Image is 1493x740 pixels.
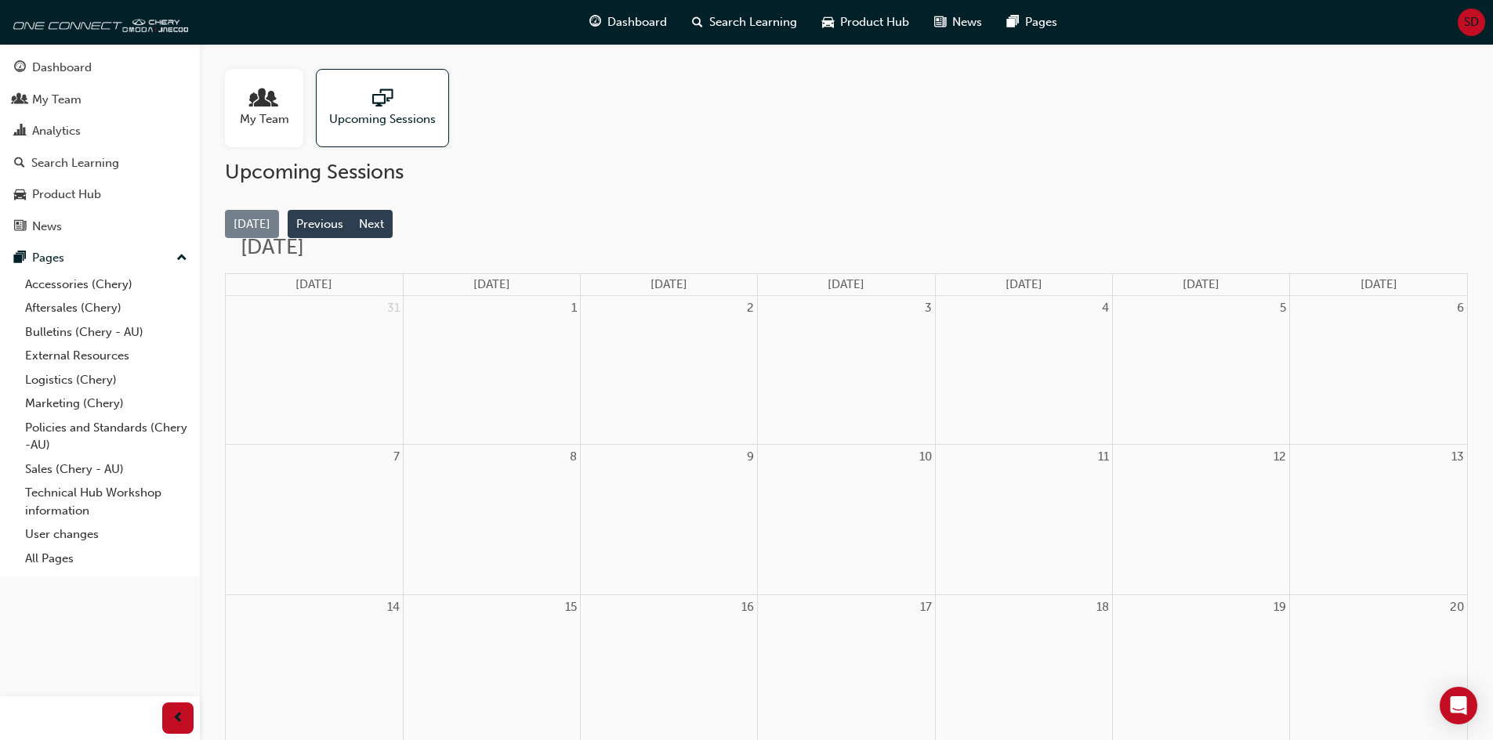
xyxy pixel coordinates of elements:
a: Wednesday [824,274,868,295]
span: Search Learning [709,13,797,31]
span: guage-icon [14,61,26,75]
td: September 6, 2025 [1290,296,1467,445]
a: Sales (Chery - AU) [19,457,194,482]
span: search-icon [14,157,25,171]
a: Saturday [1357,274,1401,295]
a: User changes [19,522,194,547]
td: September 5, 2025 [1112,296,1289,445]
a: September 17, 2025 [917,595,935,619]
a: news-iconNews [922,6,995,38]
a: Product Hub [6,180,194,209]
a: Bulletins (Chery - AU) [19,320,194,345]
span: SD [1464,13,1479,31]
a: pages-iconPages [995,6,1070,38]
span: [DATE] [828,277,864,291]
div: Analytics [32,122,81,140]
span: prev-icon [172,709,184,728]
span: Dashboard [607,13,667,31]
td: September 4, 2025 [935,296,1112,445]
button: Previous [288,210,352,239]
a: September 20, 2025 [1447,595,1467,619]
span: Upcoming Sessions [329,110,436,128]
a: News [6,212,194,241]
img: oneconnect [8,6,188,38]
h2: Upcoming Sessions [225,160,1468,185]
span: news-icon [14,220,26,234]
a: August 31, 2025 [384,296,403,320]
button: [DATE] [225,210,279,239]
button: Next [350,210,393,239]
a: Search Learning [6,149,194,178]
button: DashboardMy TeamAnalyticsSearch LearningProduct HubNews [6,50,194,244]
span: [DATE] [295,277,332,291]
a: Aftersales (Chery) [19,296,194,320]
a: Thursday [1002,274,1045,295]
div: Dashboard [32,59,92,77]
td: September 12, 2025 [1112,445,1289,594]
a: car-iconProduct Hub [810,6,922,38]
div: News [32,218,62,236]
td: September 1, 2025 [403,296,580,445]
span: [DATE] [473,277,510,291]
span: News [952,13,982,31]
span: pages-icon [1007,13,1019,32]
a: External Resources [19,344,194,368]
span: sessionType_ONLINE_URL-icon [372,88,393,110]
span: people-icon [254,88,274,110]
td: September 10, 2025 [758,445,935,594]
a: Policies and Standards (Chery -AU) [19,416,194,457]
h2: [DATE] [241,238,393,256]
span: [DATE] [1183,277,1219,291]
span: My Team [240,110,289,128]
a: September 4, 2025 [1099,296,1112,320]
a: September 9, 2025 [744,445,757,469]
button: SD [1458,9,1485,36]
td: September 11, 2025 [935,445,1112,594]
a: September 11, 2025 [1095,445,1112,469]
button: Pages [6,244,194,273]
div: Open Intercom Messenger [1440,687,1477,724]
span: [DATE] [1361,277,1397,291]
a: September 1, 2025 [568,296,580,320]
a: September 5, 2025 [1277,296,1289,320]
a: Accessories (Chery) [19,273,194,297]
a: Upcoming Sessions [316,69,462,147]
a: All Pages [19,547,194,571]
a: My Team [225,69,316,147]
a: My Team [6,85,194,114]
a: Marketing (Chery) [19,392,194,416]
td: September 3, 2025 [758,296,935,445]
a: guage-iconDashboard [577,6,679,38]
span: Product Hub [840,13,909,31]
div: Pages [32,249,64,267]
td: September 7, 2025 [226,445,403,594]
span: Pages [1025,13,1057,31]
a: September 18, 2025 [1093,595,1112,619]
a: September 6, 2025 [1454,296,1467,320]
a: Analytics [6,117,194,146]
span: car-icon [822,13,834,32]
a: Tuesday [647,274,690,295]
a: September 10, 2025 [916,445,935,469]
div: Product Hub [32,186,101,204]
a: September 12, 2025 [1270,445,1289,469]
span: pages-icon [14,251,26,265]
a: September 2, 2025 [744,296,757,320]
a: September 3, 2025 [922,296,935,320]
td: August 31, 2025 [226,296,403,445]
span: news-icon [934,13,946,32]
span: search-icon [692,13,703,32]
a: September 15, 2025 [562,595,580,619]
a: Sunday [292,274,335,295]
a: September 14, 2025 [384,595,403,619]
span: [DATE] [650,277,687,291]
div: My Team [32,91,82,109]
span: guage-icon [589,13,601,32]
td: September 9, 2025 [581,445,758,594]
td: September 2, 2025 [581,296,758,445]
div: Search Learning [31,154,119,172]
a: search-iconSearch Learning [679,6,810,38]
a: Dashboard [6,53,194,82]
a: September 8, 2025 [567,445,580,469]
